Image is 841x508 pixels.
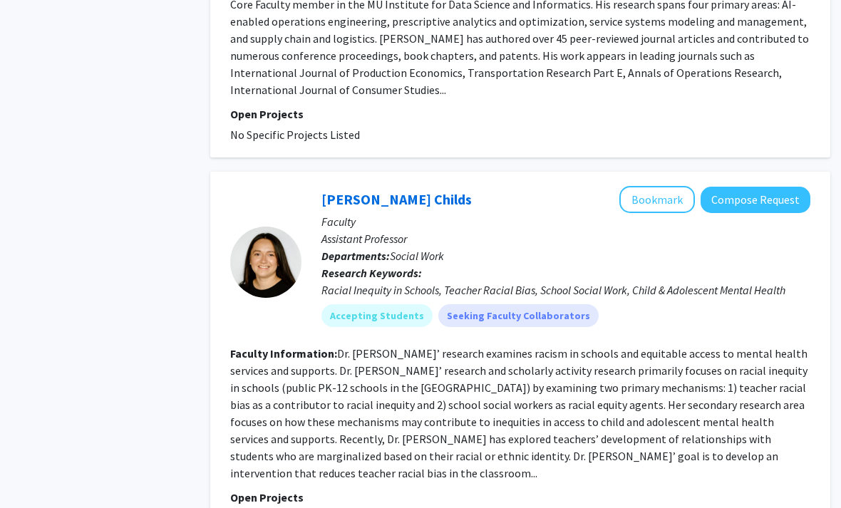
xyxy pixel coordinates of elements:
p: Assistant Professor [321,230,810,247]
p: Open Projects [230,105,810,123]
a: [PERSON_NAME] Childs [321,190,472,208]
b: Faculty Information: [230,346,337,361]
p: Faculty [321,213,810,230]
b: Research Keywords: [321,266,422,280]
span: No Specific Projects Listed [230,128,360,142]
iframe: Chat [11,444,61,497]
mat-chip: Seeking Faculty Collaborators [438,304,599,327]
div: Racial Inequity in Schools, Teacher Racial Bias, School Social Work, Child & Adolescent Mental He... [321,281,810,299]
b: Departments: [321,249,390,263]
button: Add Tasha Childs to Bookmarks [619,186,695,213]
p: Open Projects [230,489,810,506]
button: Compose Request to Tasha Childs [701,187,810,213]
span: Social Work [390,249,444,263]
mat-chip: Accepting Students [321,304,433,327]
fg-read-more: Dr. [PERSON_NAME]’ research examines racism in schools and equitable access to mental health serv... [230,346,808,480]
